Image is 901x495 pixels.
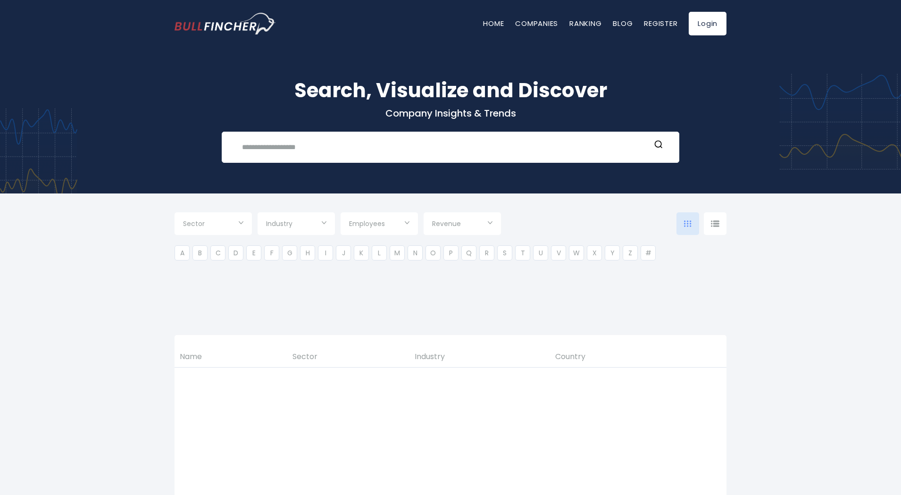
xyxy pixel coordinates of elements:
[228,245,243,260] li: D
[266,219,292,228] span: Industry
[175,107,726,119] p: Company Insights & Trends
[569,245,584,260] li: W
[175,347,287,367] th: Name
[533,245,548,260] li: U
[183,219,205,228] span: Sector
[641,245,656,260] li: #
[497,245,512,260] li: S
[175,13,276,34] a: Go to homepage
[175,13,276,34] img: bullfincher logo
[183,216,243,233] input: Selection
[409,347,550,367] th: Industry
[287,347,410,367] th: Sector
[605,245,620,260] li: Y
[479,245,494,260] li: R
[210,245,225,260] li: C
[443,245,459,260] li: P
[515,18,558,28] a: Companies
[264,245,279,260] li: F
[349,219,385,228] span: Employees
[175,76,726,105] h1: Search, Visualize and Discover
[246,245,261,260] li: E
[390,245,405,260] li: M
[652,140,665,152] button: Search
[175,245,190,260] li: A
[282,245,297,260] li: G
[300,245,315,260] li: H
[644,18,677,28] a: Register
[432,219,461,228] span: Revenue
[192,245,208,260] li: B
[569,18,601,28] a: Ranking
[623,245,638,260] li: Z
[613,18,633,28] a: Blog
[372,245,387,260] li: L
[587,245,602,260] li: X
[515,245,530,260] li: T
[711,220,719,227] img: icon-comp-list-view.svg
[432,216,492,233] input: Selection
[266,216,326,233] input: Selection
[349,216,409,233] input: Selection
[551,245,566,260] li: V
[461,245,476,260] li: Q
[425,245,441,260] li: O
[550,347,691,367] th: Country
[483,18,504,28] a: Home
[408,245,423,260] li: N
[684,220,692,227] img: icon-comp-grid.svg
[689,12,726,35] a: Login
[336,245,351,260] li: J
[354,245,369,260] li: K
[318,245,333,260] li: I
